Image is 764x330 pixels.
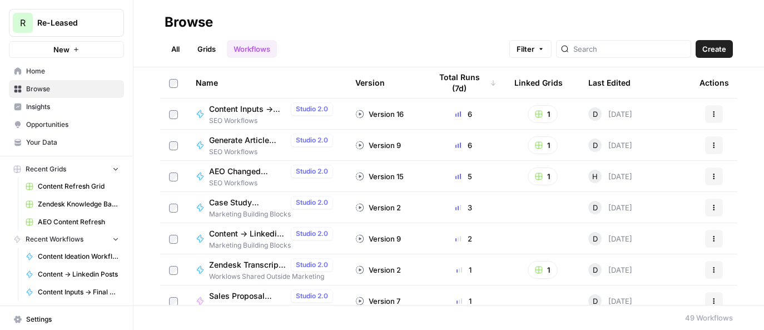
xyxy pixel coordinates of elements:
a: Content Ideation Workflow [21,248,124,265]
button: Recent Grids [9,161,124,178]
span: R [20,16,26,29]
div: [DATE] [588,232,632,245]
a: Case Study WorkflowStudio 2.0Marketing Building Blocks [196,196,338,219]
input: Search [573,43,686,55]
div: Total Runs (7d) [431,67,497,98]
span: SEO Workflows [209,116,338,126]
span: Marketing Building Blocks [209,209,338,219]
div: Version 9 [355,233,401,244]
a: Content -> Linkedin Posts [21,265,124,283]
div: 1 [431,264,497,275]
span: Insights [26,102,119,112]
a: Insights [9,98,124,116]
span: AEO Changed Output Instructions [209,166,286,177]
a: Sales Proposal GeneratorStudio 2.0Worklows Shared Outside Marketing [196,289,338,313]
div: Version 2 [355,264,401,275]
a: Zendesk Transcript UpdateStudio 2.0Worklows Shared Outside Marketing [196,258,338,282]
a: Grids [191,40,222,58]
a: Opportunities [9,116,124,134]
div: [DATE] [588,107,632,121]
div: 6 [431,109,497,120]
a: Zendesk Knowledge Base Update [21,195,124,213]
span: Re-Leased [37,17,105,28]
div: Version 9 [355,140,401,151]
span: Content Refresh Grid [38,181,119,191]
div: Browse [165,13,213,31]
a: Content Inputs -> Final Outputs [21,283,124,301]
a: Generate Article Outline + Deep ResearchStudio 2.0SEO Workflows [196,134,338,157]
button: 1 [528,168,558,185]
div: 1 [431,295,497,307]
span: Content -> Linkedin Posts [209,228,286,239]
span: Opportunities [26,120,119,130]
a: Content -> Linkedin PostsStudio 2.0Marketing Building Blocks [196,227,338,250]
span: Studio 2.0 [296,166,328,176]
button: Workspace: Re-Leased [9,9,124,37]
div: [DATE] [588,139,632,152]
button: Filter [509,40,552,58]
span: SEO Workflows [209,178,338,188]
span: Create [702,43,726,55]
div: 3 [431,202,497,213]
span: Studio 2.0 [296,260,328,270]
a: Workflows [227,40,277,58]
a: Content Inputs -> Final OutputsStudio 2.0SEO Workflows [196,102,338,126]
button: 1 [528,136,558,154]
span: Zendesk Knowledge Base Update [38,199,119,209]
span: D [593,202,598,213]
button: Recent Workflows [9,231,124,248]
a: Home [9,62,124,80]
a: All [165,40,186,58]
span: Studio 2.0 [296,229,328,239]
span: D [593,295,598,307]
span: Zendesk Transcript Update [209,259,286,270]
span: H [592,171,598,182]
span: Studio 2.0 [296,291,328,301]
span: New [53,44,70,55]
span: D [593,264,598,275]
a: Settings [9,311,124,328]
div: [DATE] [588,263,632,277]
button: 1 [528,105,558,123]
div: Version 15 [355,171,404,182]
span: Recent Workflows [26,234,83,244]
span: Studio 2.0 [296,135,328,145]
div: Last Edited [588,67,631,98]
div: Name [196,67,338,98]
div: 49 Workflows [685,312,733,323]
span: SEO Workflows [209,147,338,157]
div: [DATE] [588,201,632,214]
span: Your Data [26,137,119,147]
span: D [593,140,598,151]
span: Content Ideation Workflow [38,252,119,262]
div: [DATE] [588,294,632,308]
span: Browse [26,84,119,94]
button: Create [696,40,733,58]
span: Home [26,66,119,76]
span: Content -> Linkedin Posts [38,269,119,279]
a: Content Refresh Grid [21,178,124,195]
span: Studio 2.0 [296,104,328,114]
span: AEO Content Refresh [38,217,119,227]
span: Generate Article Outline + Deep Research [209,135,286,146]
div: Version [355,67,385,98]
button: New [9,41,124,58]
span: Case Study Workflow [209,197,286,208]
a: Your Data [9,134,124,151]
div: 6 [431,140,497,151]
span: Content Inputs -> Final Outputs [38,287,119,297]
button: 1 [528,261,558,279]
div: Linked Grids [514,67,563,98]
div: Actions [699,67,729,98]
a: Browse [9,80,124,98]
div: Version 2 [355,202,401,213]
span: D [593,233,598,244]
span: Content Inputs -> Final Outputs [209,104,286,115]
span: Filter [517,43,534,55]
span: Marketing Building Blocks [209,240,338,250]
span: D [593,109,598,120]
div: Version 16 [355,109,404,120]
span: Settings [26,314,119,324]
a: AEO Changed Output InstructionsStudio 2.0SEO Workflows [196,165,338,188]
span: Sales Proposal Generator [209,290,286,302]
